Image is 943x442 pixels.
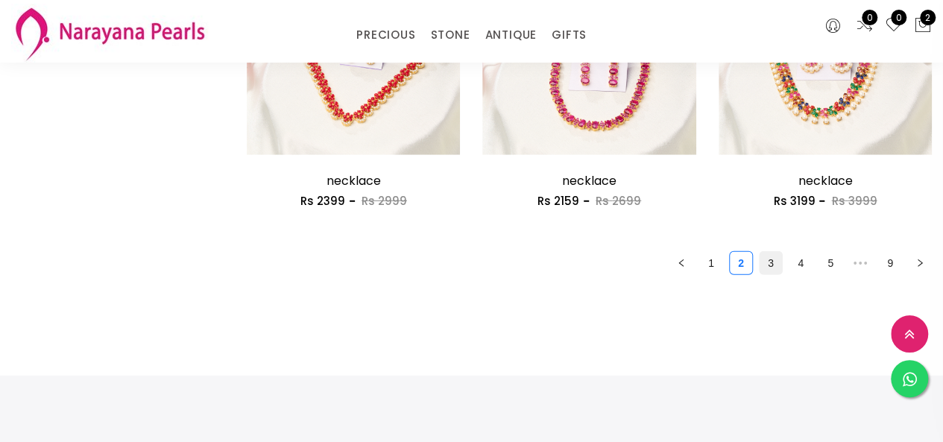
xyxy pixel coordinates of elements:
[878,251,902,275] li: 9
[362,193,407,209] span: Rs 2999
[699,251,723,275] li: 1
[669,251,693,275] button: left
[879,252,901,274] a: 9
[908,251,932,275] li: Next Page
[914,16,932,36] button: 2
[798,172,852,189] a: necklace
[300,193,345,209] span: Rs 2399
[327,172,381,189] a: necklace
[430,24,470,46] a: STONE
[848,251,872,275] span: •••
[819,252,842,274] a: 5
[485,24,537,46] a: ANTIQUE
[915,259,924,268] span: right
[773,193,815,209] span: Rs 3199
[700,252,722,274] a: 1
[885,16,903,36] a: 0
[552,24,587,46] a: GIFTS
[856,16,874,36] a: 0
[537,193,579,209] span: Rs 2159
[848,251,872,275] li: Next 5 Pages
[862,10,877,25] span: 0
[831,193,877,209] span: Rs 3999
[562,172,616,189] a: necklace
[920,10,936,25] span: 2
[677,259,686,268] span: left
[729,251,753,275] li: 2
[669,251,693,275] li: Previous Page
[730,252,752,274] a: 2
[356,24,415,46] a: PRECIOUS
[789,251,813,275] li: 4
[596,193,641,209] span: Rs 2699
[759,251,783,275] li: 3
[908,251,932,275] button: right
[891,10,906,25] span: 0
[760,252,782,274] a: 3
[819,251,842,275] li: 5
[789,252,812,274] a: 4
